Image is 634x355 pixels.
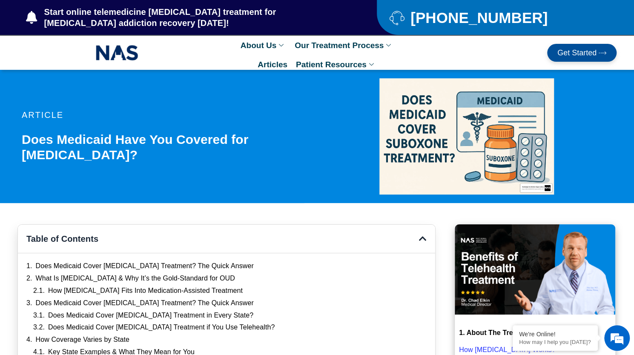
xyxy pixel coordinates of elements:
[419,235,427,243] div: Close table of contents
[140,4,160,25] div: Minimize live chat window
[519,339,591,345] p: How may I help you today?
[292,55,381,74] a: Patient Resources
[4,232,162,262] textarea: Type your message and hit 'Enter'
[9,44,22,57] div: Navigation go back
[48,323,275,332] a: Does Medicaid Cover [MEDICAL_DATA] Treatment if You Use Telehealth?
[36,299,254,308] a: Does Medicaid Cover [MEDICAL_DATA] Treatment? The Quick Answer
[36,274,235,283] a: What Is [MEDICAL_DATA] & Why It’s the Gold-Standard for OUD
[459,329,538,336] strong: 1. About The Treatment:
[26,233,419,244] h4: Table of Contents
[557,49,597,57] span: Get Started
[459,346,556,353] a: How [MEDICAL_DATA] Works?
[96,43,138,63] img: NAS_email_signature-removebg-preview.png
[48,286,243,295] a: How [MEDICAL_DATA] Fits Into Medication-Assisted Treatment
[49,107,118,193] span: We're online!
[253,55,292,74] a: Articles
[547,44,617,62] a: Get Started
[22,111,321,119] p: article
[36,262,254,271] a: Does Medicaid Cover [MEDICAL_DATA] Treatment? The Quick Answer
[42,6,343,29] span: Start online telemedicine [MEDICAL_DATA] treatment for [MEDICAL_DATA] addiction recovery [DATE]!
[57,45,156,56] div: Chat with us now
[379,78,554,195] img: does medicaid cover suboxone treatment
[26,6,343,29] a: Start online telemedicine [MEDICAL_DATA] treatment for [MEDICAL_DATA] addiction recovery [DATE]!
[22,132,321,163] h1: Does Medicaid Have You Covered for [MEDICAL_DATA]?
[48,311,253,320] a: Does Medicaid Cover [MEDICAL_DATA] Treatment in Every State?
[36,335,129,344] a: How Coverage Varies by State
[519,331,591,338] div: We're Online!
[455,224,615,315] img: Benefits of Telehealth Suboxone Treatment that you should know
[408,12,548,23] span: [PHONE_NUMBER]
[390,10,595,25] a: [PHONE_NUMBER]
[290,36,398,55] a: Our Treatment Process
[236,36,290,55] a: About Us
